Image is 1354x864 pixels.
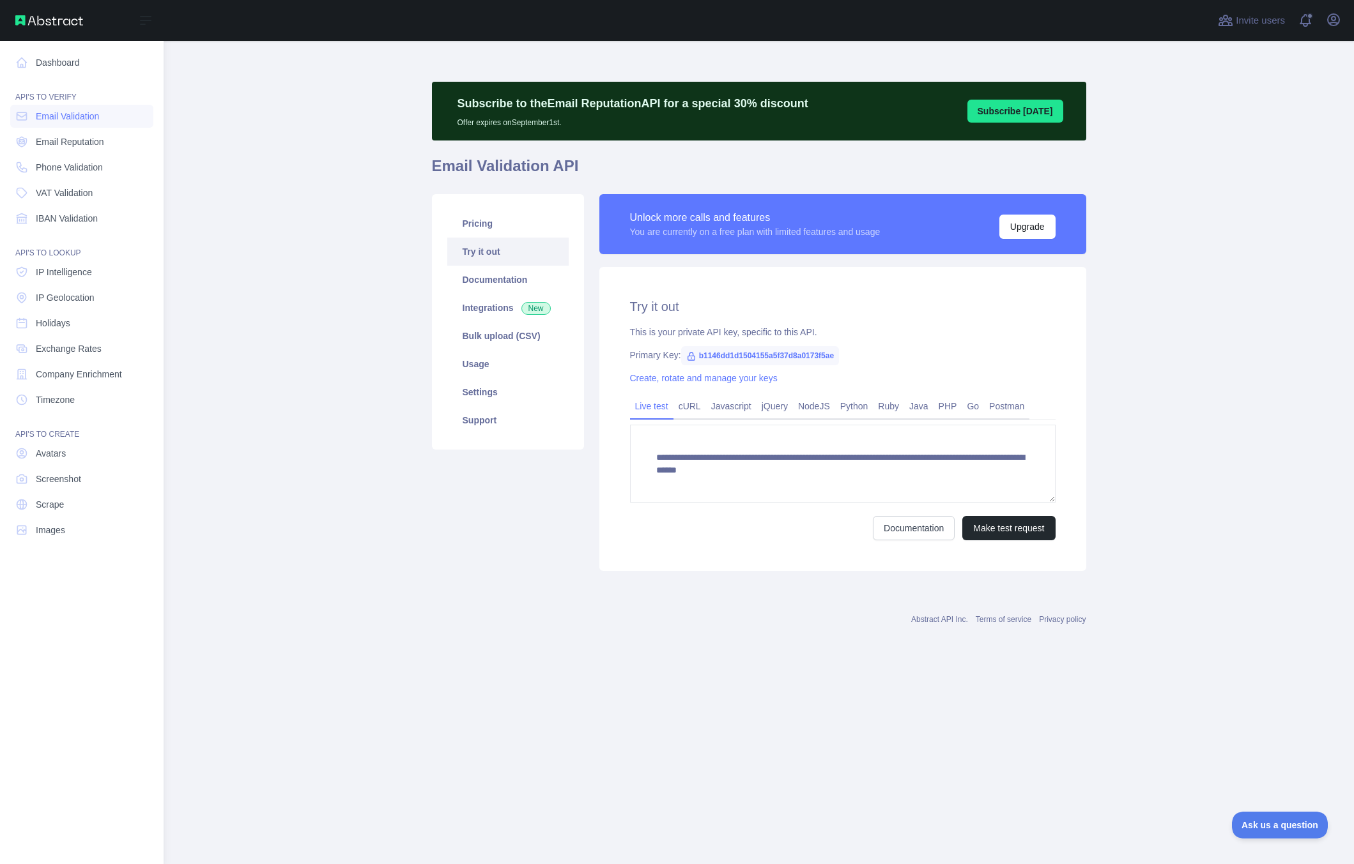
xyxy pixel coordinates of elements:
a: VAT Validation [10,181,153,204]
span: IP Geolocation [36,291,95,304]
a: Email Validation [10,105,153,128]
a: IP Intelligence [10,261,153,284]
span: IP Intelligence [36,266,92,278]
a: cURL [673,396,706,416]
span: Email Reputation [36,135,104,148]
span: b1146dd1d1504155a5f37d8a0173f5ae [681,346,840,365]
span: Company Enrichment [36,368,122,381]
a: Terms of service [976,615,1031,624]
a: Scrape [10,493,153,516]
div: API'S TO CREATE [10,414,153,439]
span: Images [36,524,65,536]
a: jQuery [757,396,793,416]
button: Upgrade [999,215,1056,239]
div: You are currently on a free plan with limited features and usage [630,225,881,238]
span: Holidays [36,317,70,330]
span: Phone Validation [36,161,103,174]
span: Avatars [36,447,66,460]
a: Timezone [10,388,153,411]
iframe: Toggle Customer Support [1232,812,1328,838]
a: Images [10,519,153,542]
span: New [521,302,551,315]
h1: Email Validation API [432,156,1086,186]
a: Documentation [447,266,569,294]
a: Live test [630,396,673,416]
a: Phone Validation [10,156,153,179]
a: Holidays [10,312,153,335]
a: IBAN Validation [10,207,153,230]
span: Screenshot [36,473,81,485]
a: Abstract API Inc. [911,615,968,624]
a: Settings [447,378,569,406]
span: VAT Validation [36,186,93,199]
span: IBAN Validation [36,212,98,225]
a: Java [904,396,934,416]
a: Exchange Rates [10,337,153,360]
a: PHP [934,396,962,416]
a: Screenshot [10,467,153,490]
a: Go [962,396,984,416]
a: Pricing [447,209,569,238]
a: Ruby [873,396,904,416]
a: NodeJS [793,396,835,416]
div: API'S TO LOOKUP [10,232,153,258]
div: Unlock more calls and features [630,210,881,225]
span: Invite users [1236,13,1285,28]
span: Timezone [36,393,75,406]
a: Privacy policy [1039,615,1086,624]
h2: Try it out [630,298,1056,315]
p: Offer expires on September 1st. [458,112,808,128]
a: Create, rotate and manage your keys [630,373,778,383]
a: Try it out [447,238,569,266]
a: Bulk upload (CSV) [447,322,569,350]
span: Scrape [36,498,64,511]
a: Company Enrichment [10,363,153,386]
a: IP Geolocation [10,286,153,309]
p: Subscribe to the Email Reputation API for a special 30 % discount [458,95,808,112]
a: Avatars [10,442,153,465]
div: Primary Key: [630,349,1056,361]
a: Integrations New [447,294,569,322]
button: Invite users [1215,10,1288,31]
img: Abstract API [15,15,83,26]
a: Usage [447,350,569,378]
div: This is your private API key, specific to this API. [630,326,1056,338]
a: Dashboard [10,51,153,74]
button: Make test request [962,516,1055,540]
a: Documentation [873,516,955,540]
a: Email Reputation [10,130,153,153]
span: Email Validation [36,110,99,123]
span: Exchange Rates [36,342,102,355]
button: Subscribe [DATE] [967,100,1063,123]
div: API'S TO VERIFY [10,77,153,102]
a: Support [447,406,569,434]
a: Python [835,396,873,416]
a: Javascript [706,396,757,416]
a: Postman [984,396,1029,416]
